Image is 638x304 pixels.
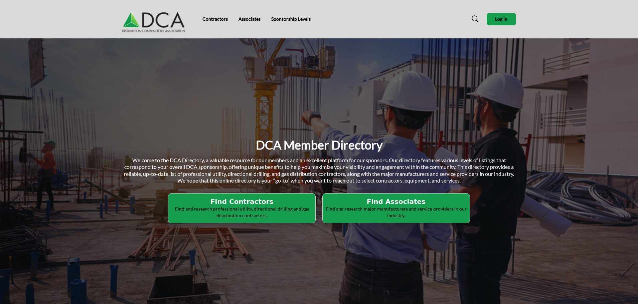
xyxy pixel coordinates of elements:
p: Find and research major manufacturers and service providers in our industry. [325,206,468,219]
a: Contractors [202,16,228,22]
p: Find and research professional utility, directional drilling and gas distribution contractors. [170,206,313,219]
img: Site Logo [122,6,188,32]
a: Associates [238,16,261,22]
button: Log In [487,13,516,25]
h1: DCA Member Directory [256,137,382,153]
h2: Find Contractors [170,198,313,206]
button: Find Contractors Find and research professional utility, directional drilling and gas distributio... [168,193,316,223]
span: Welcome to the DCA Directory, a valuable resource for our members and an excellent platform for o... [124,157,514,184]
a: Search [465,14,483,24]
button: Find Associates Find and research major manufacturers and service providers in our industry. [322,193,470,223]
a: Sponsorship Levels [271,16,311,22]
span: Log In [495,16,507,22]
h2: Find Associates [325,198,468,206]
